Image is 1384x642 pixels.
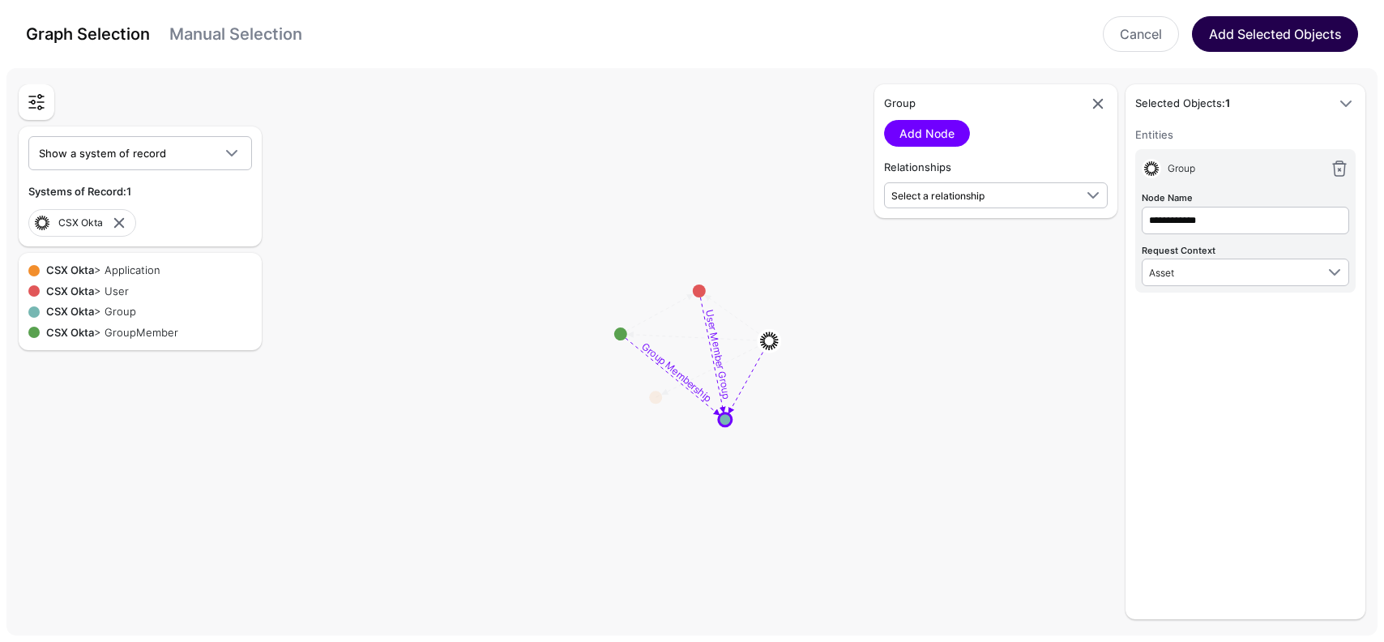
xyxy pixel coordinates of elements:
strong: CSX Okta [46,326,94,339]
label: Request Context [1142,244,1215,258]
textpath: User Member Group [703,308,733,400]
h5: Selected Objects: [1135,96,1323,112]
h5: Group [884,96,1082,112]
strong: CSX Okta [46,263,94,276]
div: CSX Okta [58,216,109,230]
h5: Systems of Record: [28,183,252,199]
span: Group [1168,162,1195,174]
strong: 1 [126,185,131,198]
label: Node Name [1142,191,1193,205]
div: > Application [40,263,252,279]
div: > GroupMember [40,325,252,341]
span: Asset [1149,267,1174,279]
button: Add Selected Objects [1192,16,1358,52]
textpath: Group Membership [639,340,714,404]
div: > Group [40,304,252,320]
a: Add Node [884,120,970,147]
a: Cancel [1103,16,1179,52]
a: Graph Selection [26,24,150,44]
h6: Entities [1135,126,1356,143]
strong: CSX Okta [46,285,94,297]
span: Show a system of record [39,147,166,160]
span: Select a relationship [891,190,985,202]
strong: CSX Okta [46,305,94,318]
a: Manual Selection [169,24,302,44]
h5: Relationships [884,160,1108,176]
div: > User [40,284,252,300]
strong: 1 [1225,96,1230,109]
img: svg+xml;base64,PHN2ZyB3aWR0aD0iNjQiIGhlaWdodD0iNjQiIHZpZXdCb3g9IjAgMCA2NCA2NCIgZmlsbD0ibm9uZSIgeG... [1142,159,1161,178]
img: svg+xml;base64,PHN2ZyB3aWR0aD0iNjQiIGhlaWdodD0iNjQiIHZpZXdCb3g9IjAgMCA2NCA2NCIgZmlsbD0ibm9uZSIgeG... [32,213,52,233]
